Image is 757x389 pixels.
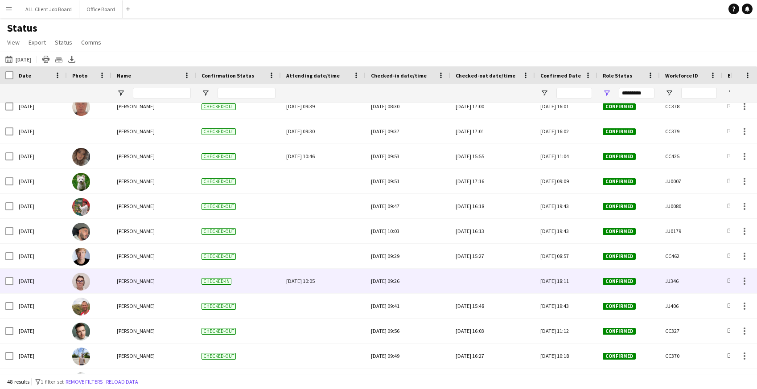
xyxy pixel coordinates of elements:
div: CC327 [660,319,722,343]
span: [PERSON_NAME] [117,153,155,160]
span: Checked-out [202,303,236,310]
div: [DATE] 15:48 [456,294,530,318]
div: JJ0179 [660,219,722,243]
div: [DATE] 09:53 [371,144,445,168]
div: [DATE] 09:09 [535,169,597,193]
span: Checked-out [202,103,236,110]
div: [DATE] 15:55 [456,144,530,168]
span: Confirmed [603,253,636,260]
img: Owen Foster [72,123,90,141]
span: Workforce ID [665,72,698,79]
span: Checked-in [202,278,231,285]
span: [PERSON_NAME] [117,128,155,135]
button: Open Filter Menu [728,89,736,97]
span: Confirmed [603,328,636,335]
span: Role Status [603,72,632,79]
button: Open Filter Menu [665,89,673,97]
span: Attending date/time [286,72,340,79]
div: JJ0080 [660,194,722,218]
span: Board [728,72,743,79]
img: Eddie Lawrie [72,198,90,216]
div: [DATE] 11:04 [535,144,597,168]
div: [DATE] [13,294,67,318]
div: [DATE] [13,244,67,268]
span: Confirmed Date [540,72,581,79]
span: Checked-out [202,203,236,210]
span: Name [117,72,131,79]
a: Comms [78,37,105,48]
span: Confirmed [603,353,636,360]
div: [DATE] 17:01 [456,119,530,143]
div: CC425 [660,144,722,168]
button: Open Filter Menu [117,89,125,97]
button: ALL Client Job Board [18,0,79,18]
div: [DATE] 16:01 [535,94,597,119]
span: Date [19,72,31,79]
img: George McGee [72,223,90,241]
span: Status [55,38,72,46]
div: CC379 [660,119,722,143]
span: [PERSON_NAME] [117,103,155,110]
img: Antti Hakala [72,248,90,266]
div: [DATE] 16:03 [456,319,530,343]
input: Role Status Filter Input [619,88,654,98]
div: [DATE] 17:00 [456,94,530,119]
span: [PERSON_NAME] [117,228,155,234]
div: [DATE] 09:41 [371,294,445,318]
div: [DATE] [13,344,67,368]
span: Checked-out date/time [456,72,515,79]
div: [DATE] 09:37 [371,119,445,143]
img: Ben Syder [72,173,90,191]
div: [DATE] [13,194,67,218]
button: Remove filters [64,377,104,387]
span: [PERSON_NAME] [117,352,155,359]
span: Confirmed [603,303,636,310]
div: [DATE] 08:57 [535,244,597,268]
div: [DATE] 09:47 [371,194,445,218]
div: [DATE] 16:13 [456,219,530,243]
div: [DATE] 09:39 [286,94,360,119]
span: Confirmed [603,128,636,135]
span: Confirmed [603,278,636,285]
div: JJ0007 [660,169,722,193]
span: Confirmed [603,103,636,110]
div: [DATE] 15:27 [456,244,530,268]
button: Open Filter Menu [603,89,611,97]
span: [PERSON_NAME] [117,178,155,184]
span: [PERSON_NAME] [117,278,155,284]
a: View [4,37,23,48]
div: [DATE] [13,119,67,143]
div: [DATE] 08:30 [371,94,445,119]
div: [DATE] 10:03 [371,219,445,243]
input: Confirmed Date Filter Input [556,88,592,98]
span: Confirmed [603,153,636,160]
img: Armandas Spokas [72,323,90,340]
div: [DATE] 19:43 [535,194,597,218]
div: [DATE] 16:02 [535,119,597,143]
span: Checked-out [202,228,236,235]
div: CC462 [660,244,722,268]
img: Navid Nasseri [72,348,90,365]
img: James Foster [72,98,90,116]
div: [DATE] [13,219,67,243]
button: Open Filter Menu [202,89,210,97]
span: [PERSON_NAME] [117,253,155,259]
div: [DATE] [13,169,67,193]
span: Export [29,38,46,46]
div: [DATE] 11:12 [535,319,597,343]
span: Comms [81,38,101,46]
div: [DATE] 09:51 [371,169,445,193]
div: [DATE] 10:18 [535,344,597,368]
input: Confirmation Status Filter Input [218,88,276,98]
span: Confirmed [603,178,636,185]
img: Lydia Fay Deegan [72,148,90,166]
div: [DATE] 19:43 [535,294,597,318]
span: Checked-out [202,153,236,160]
div: [DATE] 10:46 [286,144,360,168]
a: Status [51,37,76,48]
div: [DATE] 16:27 [456,344,530,368]
span: Confirmed [603,203,636,210]
app-action-btn: Crew files as ZIP [53,54,64,65]
div: [DATE] 09:49 [371,344,445,368]
div: [DATE] 19:43 [535,219,597,243]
